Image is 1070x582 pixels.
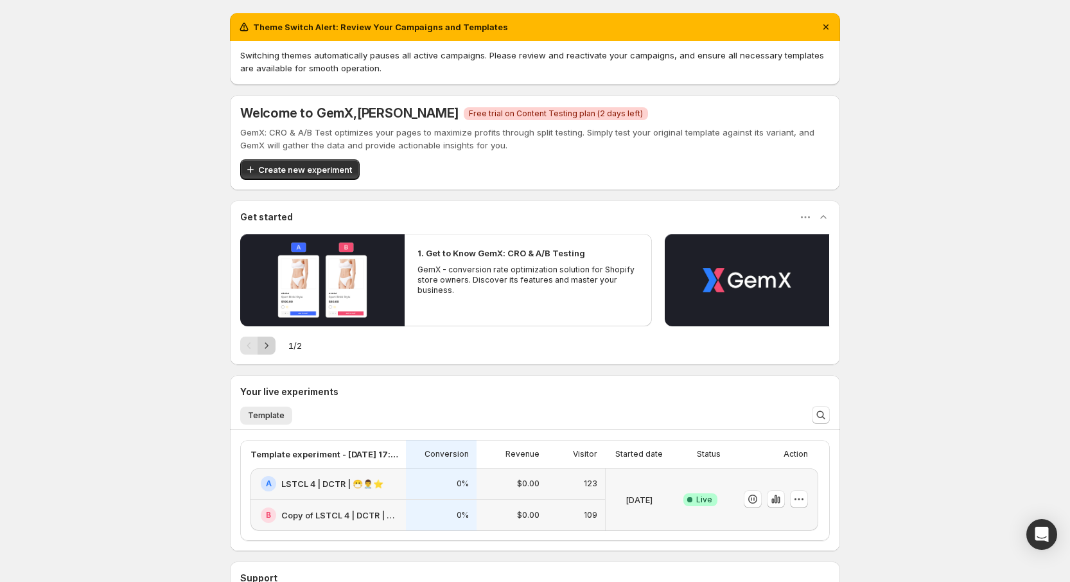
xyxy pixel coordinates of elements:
[240,337,276,355] nav: Pagination
[817,18,835,36] button: Dismiss notification
[517,479,539,489] p: $0.00
[248,410,285,421] span: Template
[584,510,597,520] p: 109
[240,159,360,180] button: Create new experiment
[258,163,352,176] span: Create new experiment
[240,211,293,224] h3: Get started
[266,479,272,489] h2: A
[288,339,302,352] span: 1 / 2
[353,105,459,121] span: , [PERSON_NAME]
[505,449,539,459] p: Revenue
[240,234,405,326] button: Play video
[258,337,276,355] button: Next
[240,105,459,121] h5: Welcome to GemX
[281,509,398,522] h2: Copy of LSTCL 4 | DCTR | 😷👨‍⚕️⭐️
[573,449,597,459] p: Visitor
[281,477,383,490] h2: LSTCL 4 | DCTR | 😷👨‍⚕️⭐️
[240,50,824,73] span: Switching themes automatically pauses all active campaigns. Please review and reactivate your cam...
[615,449,663,459] p: Started date
[697,449,721,459] p: Status
[665,234,829,326] button: Play video
[1026,519,1057,550] div: Open Intercom Messenger
[417,265,638,295] p: GemX - conversion rate optimization solution for Shopify store owners. Discover its features and ...
[469,109,643,119] span: Free trial on Content Testing plan (2 days left)
[250,448,398,461] p: Template experiment - [DATE] 17:03:05
[517,510,539,520] p: $0.00
[457,510,469,520] p: 0%
[812,406,830,424] button: Search and filter results
[240,126,830,152] p: GemX: CRO & A/B Test optimizes your pages to maximize profits through split testing. Simply test ...
[784,449,808,459] p: Action
[457,479,469,489] p: 0%
[253,21,508,33] h2: Theme Switch Alert: Review Your Campaigns and Templates
[584,479,597,489] p: 123
[626,493,653,506] p: [DATE]
[425,449,469,459] p: Conversion
[266,510,271,520] h2: B
[240,385,338,398] h3: Your live experiments
[417,247,585,260] h2: 1. Get to Know GemX: CRO & A/B Testing
[696,495,712,505] span: Live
